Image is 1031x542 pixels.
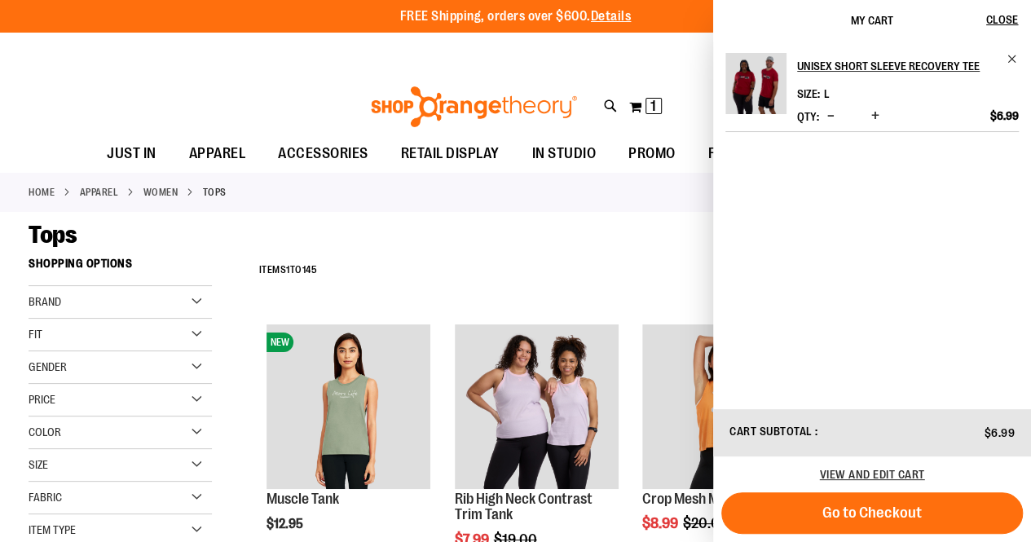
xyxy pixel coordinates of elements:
img: Muscle Tank [267,324,430,488]
span: My Cart [851,14,893,27]
a: Unisex Short Sleeve Recovery Tee [725,53,786,125]
a: Remove item [1007,53,1019,65]
span: 145 [302,264,318,275]
span: Item Type [29,523,76,536]
a: Muscle Tank [267,491,339,507]
a: Details [591,9,632,24]
a: Muscle TankNEW [267,324,430,491]
span: Fabric [29,491,62,504]
button: Increase product quantity [867,108,883,125]
span: 1 [286,264,290,275]
a: Rib High Neck Contrast Trim Tank [455,491,593,523]
span: 1 [650,98,656,114]
span: Size [29,458,48,471]
p: FREE Shipping, orders over $600. [400,7,632,26]
span: Go to Checkout [822,504,922,522]
span: Color [29,425,61,438]
a: Unisex Short Sleeve Recovery Tee [797,53,1019,79]
span: Gender [29,360,67,373]
label: Qty [797,110,819,123]
span: IN STUDIO [532,135,597,172]
button: Decrease product quantity [823,108,839,125]
a: APPAREL [80,185,119,200]
span: L [824,87,830,100]
span: $6.99 [985,426,1016,439]
img: Unisex Short Sleeve Recovery Tee [725,53,786,114]
li: Product [725,53,1019,132]
span: JUST IN [107,135,156,172]
img: Crop Mesh Muscle Tank primary image [642,324,806,488]
strong: Shopping Options [29,249,212,286]
span: Cart Subtotal [729,425,813,438]
a: Crop Mesh Muscle Tank primary image [642,324,806,491]
img: Shop Orangetheory [368,86,579,127]
span: RETAIL DISPLAY [401,135,500,172]
span: ACCESSORIES [278,135,368,172]
span: PROMO [628,135,676,172]
span: Close [986,13,1018,26]
strong: Tops [203,185,227,200]
span: APPAREL [189,135,246,172]
h2: Items to [259,258,318,283]
img: Rib Tank w/ Contrast Binding primary image [455,324,619,488]
a: Rib Tank w/ Contrast Binding primary image [455,324,619,491]
span: $6.99 [990,108,1019,123]
button: Go to Checkout [721,492,1023,534]
span: $12.95 [267,517,306,531]
span: $8.99 [642,515,681,531]
span: Tops [29,221,77,249]
a: WOMEN [143,185,178,200]
span: Brand [29,295,61,308]
a: Home [29,185,55,200]
h2: Unisex Short Sleeve Recovery Tee [797,53,997,79]
span: FINAL PUSH SALE [708,135,818,172]
a: View and edit cart [820,468,925,481]
a: Crop Mesh Muscle Tank [642,491,781,507]
span: Price [29,393,55,406]
span: NEW [267,333,293,352]
dt: Size [797,87,820,100]
span: $20.00 [683,515,731,531]
span: Fit [29,328,42,341]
